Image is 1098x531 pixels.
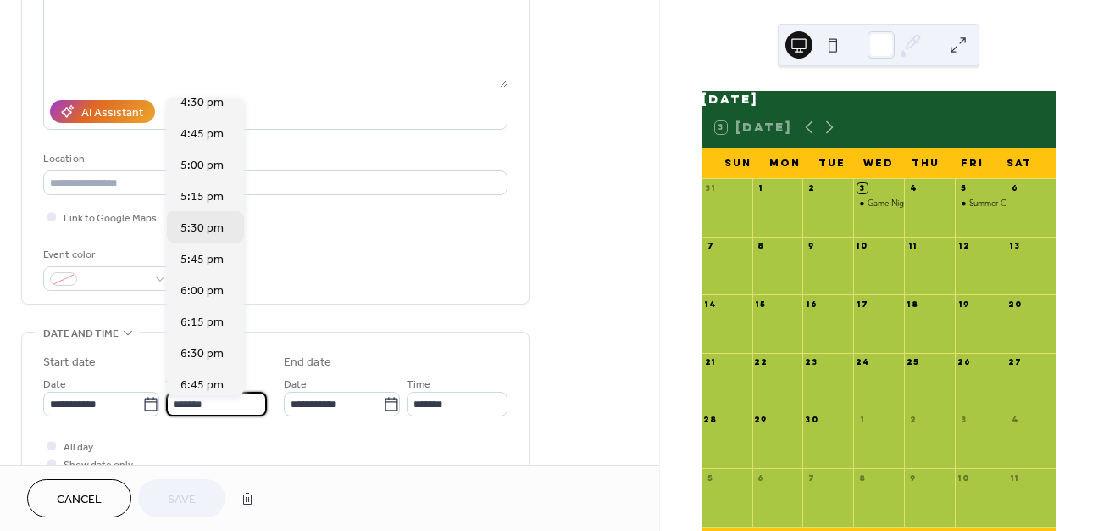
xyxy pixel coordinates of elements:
div: 20 [1010,299,1020,309]
div: 4 [1010,415,1020,425]
div: Summer Camp Shabbat [969,198,1055,209]
div: 9 [908,472,918,483]
div: 5 [959,183,969,193]
div: AI Assistant [81,104,143,122]
div: 25 [908,356,918,366]
div: Tue [808,148,855,179]
div: Sat [996,148,1043,179]
div: 15 [756,299,766,309]
span: Link to Google Maps [64,210,157,227]
span: Time [166,376,190,394]
div: 22 [756,356,766,366]
div: 9 [807,241,817,251]
span: 5:30 pm [180,220,224,238]
div: 7 [807,472,817,483]
span: 4:45 pm [180,126,224,143]
div: 29 [756,415,766,425]
div: Game Night Shabbat [853,198,904,209]
span: 6:30 pm [180,345,224,363]
div: 17 [857,299,868,309]
div: 24 [857,356,868,366]
span: Date and time [43,325,119,343]
div: 19 [959,299,969,309]
span: Show date only [64,456,133,474]
div: 31 [705,183,715,193]
div: 6 [1010,183,1020,193]
div: 8 [756,241,766,251]
span: Time [407,376,430,394]
div: Location [43,150,504,168]
div: 21 [705,356,715,366]
div: Summer Camp Shabbat [955,198,1006,209]
div: End date [284,354,331,372]
div: Event color [43,246,170,264]
div: [DATE] [701,91,1056,107]
span: 5:45 pm [180,251,224,269]
button: Cancel [27,479,131,517]
div: 6 [756,472,766,483]
span: 6:00 pm [180,282,224,300]
div: 2 [807,183,817,193]
div: 1 [857,415,868,425]
div: Mon [762,148,808,179]
div: 3 [959,415,969,425]
div: 26 [959,356,969,366]
span: Date [43,376,66,394]
div: 4 [908,183,918,193]
div: 3 [857,183,868,193]
div: 8 [857,472,868,483]
span: All day [64,439,93,456]
div: 10 [857,241,868,251]
div: Game Night Shabbat [868,198,943,209]
span: 5:15 pm [180,188,224,206]
div: 14 [705,299,715,309]
div: Wed [856,148,902,179]
span: 5:00 pm [180,157,224,175]
span: Cancel [57,491,102,509]
div: Fri [949,148,995,179]
div: 5 [705,472,715,483]
div: 1 [756,183,766,193]
div: Sun [715,148,762,179]
span: 4:30 pm [180,94,224,112]
div: 13 [1010,241,1020,251]
div: 2 [908,415,918,425]
span: Date [284,376,307,394]
div: 28 [705,415,715,425]
div: 11 [1010,472,1020,483]
div: 11 [908,241,918,251]
div: 27 [1010,356,1020,366]
span: 6:15 pm [180,314,224,332]
div: 10 [959,472,969,483]
div: Thu [902,148,949,179]
div: 16 [807,299,817,309]
div: 30 [807,415,817,425]
div: 18 [908,299,918,309]
div: 7 [705,241,715,251]
div: Start date [43,354,96,372]
span: 6:45 pm [180,377,224,394]
button: AI Assistant [50,100,155,123]
div: 12 [959,241,969,251]
div: 23 [807,356,817,366]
